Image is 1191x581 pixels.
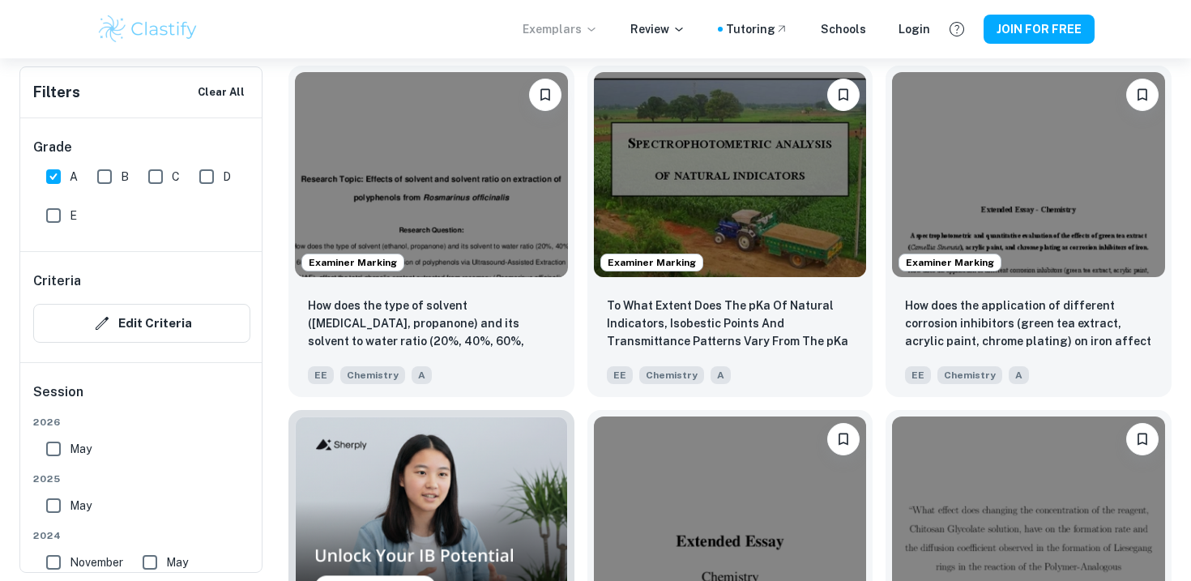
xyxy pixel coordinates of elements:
[33,304,250,343] button: Edit Criteria
[96,13,199,45] img: Clastify logo
[70,168,78,186] span: A
[70,553,123,571] span: November
[587,66,873,396] a: Examiner MarkingPlease log in to bookmark exemplarsTo What Extent Does The pKa Of Natural Indicat...
[308,366,334,384] span: EE
[33,528,250,543] span: 2024
[905,297,1152,352] p: How does the application of different corrosion inhibitors (green tea extract, acrylic paint, chr...
[821,20,866,38] a: Schools
[711,366,731,384] span: A
[1009,366,1029,384] span: A
[601,255,702,270] span: Examiner Marking
[33,271,81,291] h6: Criteria
[70,497,92,515] span: May
[121,168,129,186] span: B
[288,66,574,396] a: Examiner MarkingPlease log in to bookmark exemplarsHow does the type of solvent (ethanol, propano...
[302,255,403,270] span: Examiner Marking
[33,382,250,415] h6: Session
[70,207,77,224] span: E
[726,20,788,38] a: Tutoring
[529,79,561,111] button: Please log in to bookmark exemplars
[886,66,1172,396] a: Examiner MarkingPlease log in to bookmark exemplarsHow does the application of different corrosio...
[1126,423,1159,455] button: Please log in to bookmark exemplars
[892,72,1165,276] img: Chemistry EE example thumbnail: How does the application of different co
[308,297,555,352] p: How does the type of solvent (ethanol, propanone) and its solvent to water ratio (20%, 40%, 60%, ...
[223,168,231,186] span: D
[33,138,250,157] h6: Grade
[607,297,854,352] p: To What Extent Does The pKa Of Natural Indicators, Isobestic Points And Transmittance Patterns Va...
[172,168,180,186] span: C
[827,79,860,111] button: Please log in to bookmark exemplars
[594,72,867,276] img: Chemistry EE example thumbnail: To What Extent Does The pKa Of Natural I
[70,440,92,458] span: May
[166,553,188,571] span: May
[340,366,405,384] span: Chemistry
[827,423,860,455] button: Please log in to bookmark exemplars
[295,72,568,276] img: Chemistry EE example thumbnail: How does the type of solvent (ethanol, p
[937,366,1002,384] span: Chemistry
[412,366,432,384] span: A
[639,366,704,384] span: Chemistry
[33,81,80,104] h6: Filters
[899,255,1001,270] span: Examiner Marking
[899,20,930,38] a: Login
[905,366,931,384] span: EE
[1126,79,1159,111] button: Please log in to bookmark exemplars
[984,15,1095,44] button: JOIN FOR FREE
[630,20,685,38] p: Review
[523,20,598,38] p: Exemplars
[33,472,250,486] span: 2025
[607,366,633,384] span: EE
[33,415,250,429] span: 2026
[194,80,249,105] button: Clear All
[943,15,971,43] button: Help and Feedback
